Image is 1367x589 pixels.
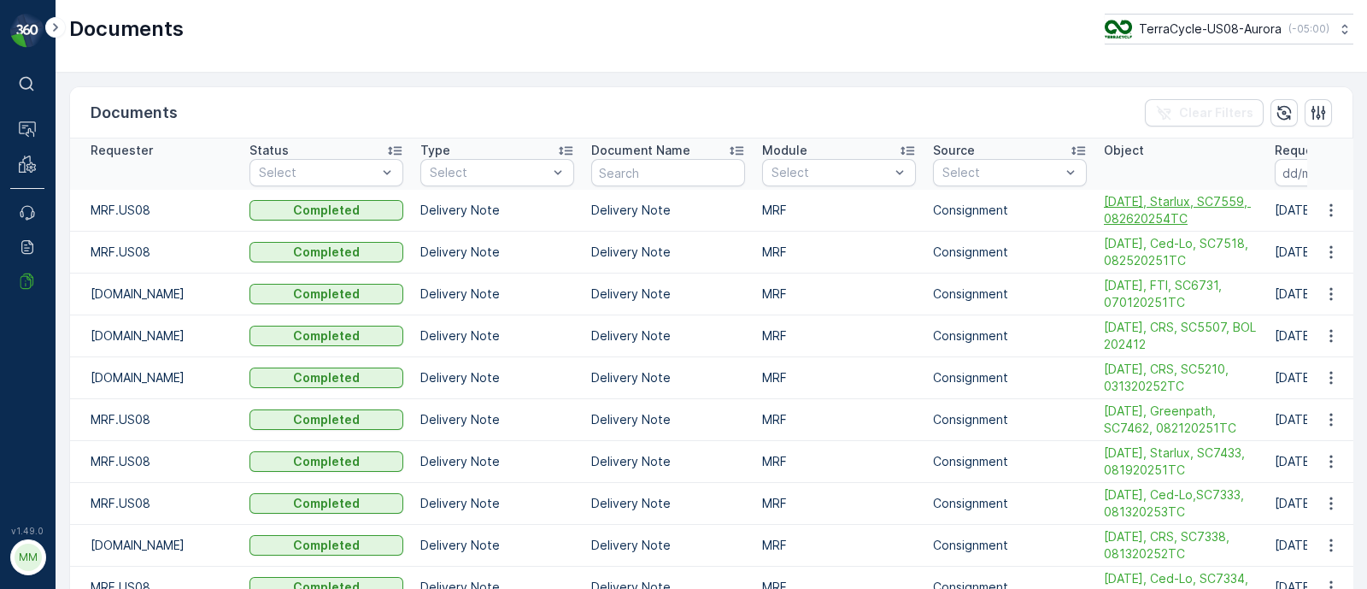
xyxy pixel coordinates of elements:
button: Clear Filters [1145,99,1264,127]
button: Completed [249,368,403,388]
td: Consignment [924,483,1095,525]
td: [DOMAIN_NAME] [70,315,241,357]
td: MRF [754,190,924,232]
td: Consignment [924,357,1095,399]
p: Documents [69,15,184,43]
span: [DATE], Starlux, SC7433, 081920251TC [1104,445,1258,479]
td: Delivery Note [583,357,754,399]
button: MM [10,539,44,575]
p: Type [420,142,450,159]
p: Select [772,164,889,181]
button: Completed [249,242,403,262]
img: logo [10,14,44,48]
p: TerraCycle-US08-Aurora [1139,21,1282,38]
button: Completed [249,200,403,221]
td: MRF [754,399,924,441]
td: Delivery Note [412,525,583,567]
td: Consignment [924,441,1095,483]
td: MRF.US08 [70,441,241,483]
td: Consignment [924,274,1095,315]
p: Requested At [1275,142,1358,159]
p: Documents [91,101,178,125]
a: 08/26/25, Ced-Lo, SC7518, 082520251TC [1104,235,1258,269]
button: Completed [249,326,403,346]
span: [DATE], Greenpath, SC7462, 082120251TC [1104,403,1258,437]
input: Search [591,159,745,186]
p: Completed [293,327,360,345]
td: Delivery Note [583,274,754,315]
p: Requester [91,142,153,159]
td: MRF [754,274,924,315]
button: Completed [249,535,403,556]
td: MRF [754,441,924,483]
span: [DATE], Ced-Lo,SC7333, 081320253TC [1104,486,1258,521]
td: MRF.US08 [70,483,241,525]
div: MM [15,544,42,571]
td: Delivery Note [412,232,583,274]
td: Delivery Note [583,315,754,357]
p: Status [249,142,289,159]
td: Delivery Note [583,525,754,567]
span: [DATE], FTI, SC6731, 070120251TC [1104,277,1258,311]
button: Completed [249,493,403,514]
td: [DOMAIN_NAME] [70,274,241,315]
a: 08/18/25, Ced-Lo,SC7333, 081320253TC [1104,486,1258,521]
p: Completed [293,453,360,470]
td: MRF [754,483,924,525]
td: Delivery Note [583,441,754,483]
button: TerraCycle-US08-Aurora(-05:00) [1105,14,1353,44]
td: Delivery Note [583,483,754,525]
td: Delivery Note [412,315,583,357]
td: MRF [754,525,924,567]
p: Completed [293,411,360,428]
td: Delivery Note [412,274,583,315]
p: Completed [293,537,360,554]
p: Select [259,164,377,181]
td: Consignment [924,232,1095,274]
td: Delivery Note [412,399,583,441]
p: Completed [293,286,360,303]
span: [DATE], CRS, SC5210, 031320252TC [1104,361,1258,395]
td: MRF.US08 [70,190,241,232]
a: 08/20/25, Starlux, SC7433, 081920251TC [1104,445,1258,479]
p: Completed [293,244,360,261]
a: 08/22/25, Greenpath, SC7462, 082120251TC [1104,403,1258,437]
p: Source [933,142,975,159]
p: Document Name [591,142,690,159]
a: 07/01/25, FTI, SC6731, 070120251TC [1104,277,1258,311]
span: [DATE], Starlux, SC7559, 082620254TC [1104,193,1258,227]
td: Consignment [924,399,1095,441]
p: Select [430,164,548,181]
span: v 1.49.0 [10,526,44,536]
td: Delivery Note [583,232,754,274]
p: Completed [293,495,360,512]
p: Clear Filters [1179,104,1253,121]
p: Object [1104,142,1144,159]
td: Consignment [924,525,1095,567]
td: [DOMAIN_NAME] [70,525,241,567]
td: Delivery Note [412,441,583,483]
p: ( -05:00 ) [1288,22,1329,36]
td: Consignment [924,315,1095,357]
td: MRF.US08 [70,399,241,441]
span: [DATE], CRS, SC5507, BOL 202412 [1104,319,1258,353]
td: MRF [754,315,924,357]
td: Delivery Note [583,190,754,232]
p: Completed [293,369,360,386]
span: [DATE], CRS, SC7338, 081320252TC [1104,528,1258,562]
a: 04/03/25, CRS, SC5507, BOL 202412 [1104,319,1258,353]
button: Completed [249,451,403,472]
button: Completed [249,409,403,430]
button: Completed [249,284,403,304]
td: [DOMAIN_NAME] [70,357,241,399]
img: image_ci7OI47.png [1105,20,1132,38]
td: Delivery Note [583,399,754,441]
td: MRF.US08 [70,232,241,274]
td: Delivery Note [412,483,583,525]
p: Completed [293,202,360,219]
a: 08/27/25, Starlux, SC7559, 082620254TC [1104,193,1258,227]
a: 08/14/25, CRS, SC7338, 081320252TC [1104,528,1258,562]
td: Delivery Note [412,357,583,399]
td: Consignment [924,190,1095,232]
p: Module [762,142,807,159]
